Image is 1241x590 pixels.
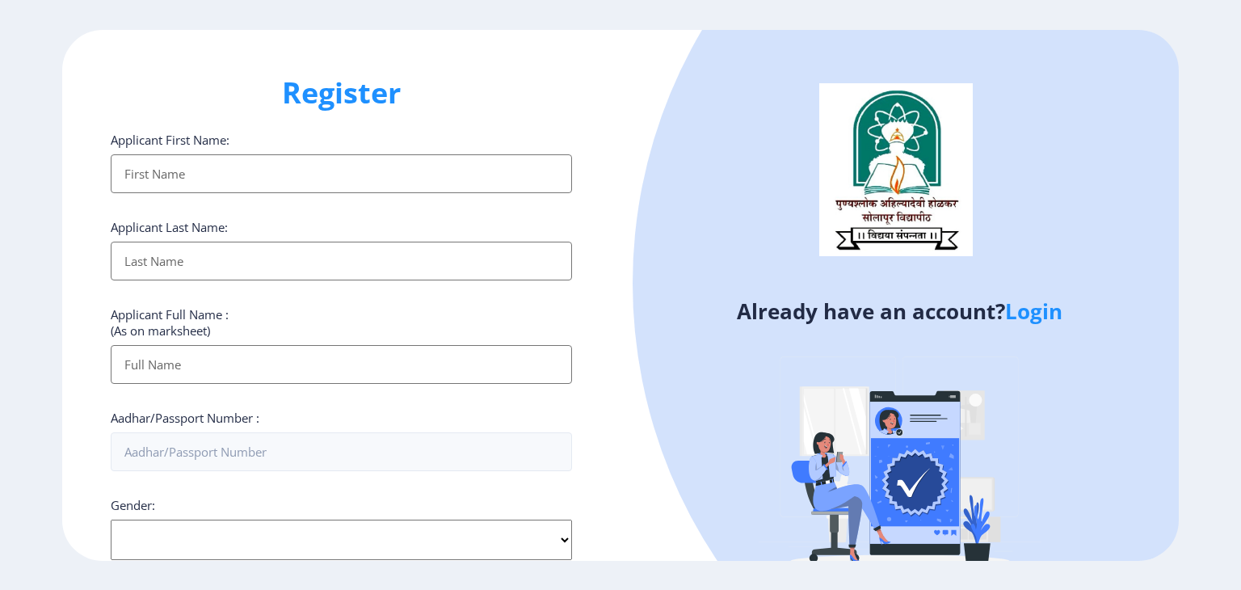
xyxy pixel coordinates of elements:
label: Applicant First Name: [111,132,229,148]
input: First Name [111,154,572,193]
label: Aadhar/Passport Number : [111,410,259,426]
h4: Already have an account? [633,298,1167,324]
label: Gender: [111,497,155,513]
input: Full Name [111,345,572,384]
input: Aadhar/Passport Number [111,432,572,471]
h1: Register [111,74,572,112]
a: Login [1005,297,1062,326]
label: Applicant Full Name : (As on marksheet) [111,306,229,339]
input: Last Name [111,242,572,280]
label: Applicant Last Name: [111,219,228,235]
img: logo [819,83,973,256]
